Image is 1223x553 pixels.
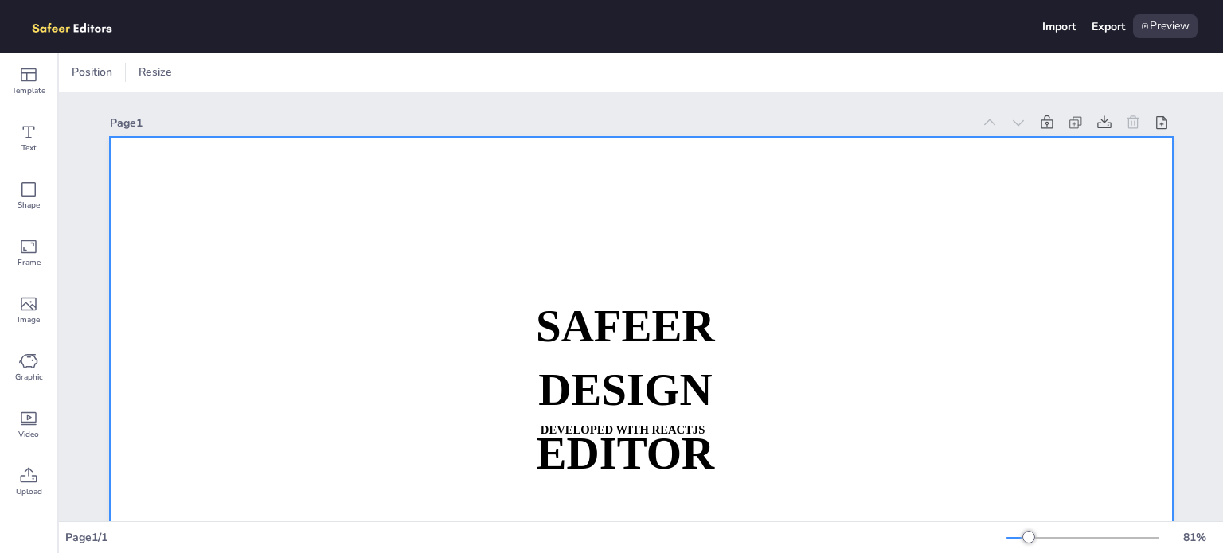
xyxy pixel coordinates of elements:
[110,115,972,130] div: Page 1
[1175,530,1213,545] div: 81 %
[12,84,45,97] span: Template
[21,142,37,154] span: Text
[1042,19,1076,34] div: Import
[16,485,42,498] span: Upload
[1133,14,1198,38] div: Preview
[135,64,175,80] span: Resize
[18,428,39,441] span: Video
[68,64,115,80] span: Position
[18,313,40,326] span: Image
[18,256,41,269] span: Frame
[15,371,43,384] span: Graphic
[65,530,1006,545] div: Page 1 / 1
[536,364,714,477] strong: DESIGN EDITOR
[18,199,40,212] span: Shape
[25,14,135,38] img: logo.png
[540,423,705,436] strong: DEVELOPED WITH REACTJS
[1092,19,1125,34] div: Export
[535,301,714,350] strong: SAFEER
